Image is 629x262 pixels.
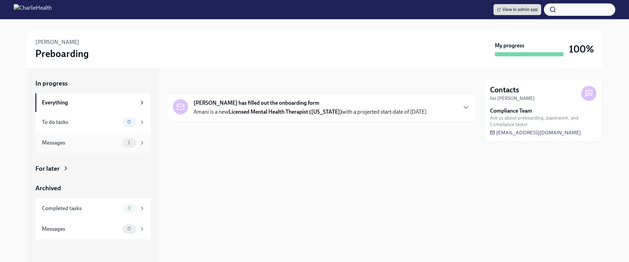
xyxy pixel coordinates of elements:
a: Everything [35,93,151,112]
a: For later [35,164,151,173]
strong: Compliance Team [490,107,532,115]
span: View in admin app [497,6,538,13]
a: Archived [35,184,151,193]
a: Completed tasks3 [35,198,151,219]
strong: for [PERSON_NAME] [490,95,535,101]
img: CharlieHealth [14,4,52,15]
div: For later [35,164,60,173]
div: Everything [42,99,136,106]
a: [EMAIL_ADDRESS][DOMAIN_NAME] [490,129,581,136]
a: Messages0 [35,219,151,239]
h6: [PERSON_NAME] [35,38,79,46]
h3: Preboarding [35,47,89,60]
span: 3 [124,206,135,211]
h3: 100% [569,43,594,55]
p: Amani is a new with a projected start-date of [DATE] [194,108,427,116]
span: Ask us about preboarding, paperwork, and Compliance tasks! [490,115,596,128]
div: Messages [42,139,120,147]
span: 0 [123,119,135,125]
div: Messages [42,225,120,233]
div: Completed tasks [42,205,120,212]
h4: Contacts [490,85,519,95]
a: Messages1 [35,133,151,153]
strong: Licensed Mental Health Therapist ([US_STATE]) [229,109,342,115]
span: 1 [124,140,134,145]
div: In progress [167,79,199,88]
a: To do tasks0 [35,112,151,133]
div: To do tasks [42,118,120,126]
span: 0 [123,226,135,231]
strong: [PERSON_NAME] has filled out the onboarding form [194,99,319,107]
a: In progress [35,79,151,88]
strong: My progress [495,42,524,49]
a: View in admin app [493,4,541,15]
